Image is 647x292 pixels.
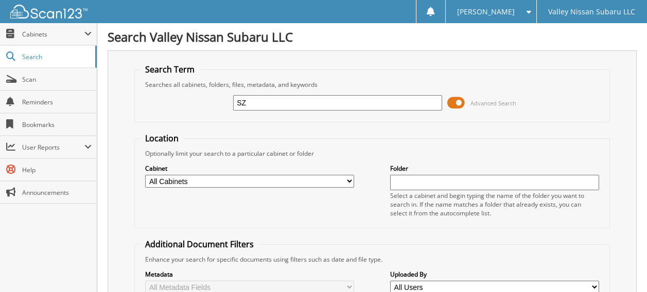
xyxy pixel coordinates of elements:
[140,255,604,264] div: Enhance your search for specific documents using filters such as date and file type.
[22,143,84,152] span: User Reports
[108,28,637,45] h1: Search Valley Nissan Subaru LLC
[390,164,599,173] label: Folder
[390,191,599,217] div: Select a cabinet and begin typing the name of the folder you want to search in. If the name match...
[140,149,604,158] div: Optionally limit your search to a particular cabinet or folder
[457,9,515,15] span: [PERSON_NAME]
[390,270,599,279] label: Uploaded By
[22,166,92,174] span: Help
[470,99,516,107] span: Advanced Search
[22,30,84,39] span: Cabinets
[22,52,90,61] span: Search
[145,164,354,173] label: Cabinet
[22,98,92,106] span: Reminders
[596,243,647,292] iframe: Chat Widget
[145,270,354,279] label: Metadata
[22,75,92,84] span: Scan
[10,5,88,19] img: scan123-logo-white.svg
[22,188,92,197] span: Announcements
[140,80,604,89] div: Searches all cabinets, folders, files, metadata, and keywords
[22,120,92,129] span: Bookmarks
[548,9,635,15] span: Valley Nissan Subaru LLC
[140,64,200,75] legend: Search Term
[140,133,184,144] legend: Location
[140,239,259,250] legend: Additional Document Filters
